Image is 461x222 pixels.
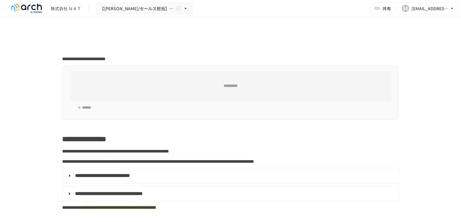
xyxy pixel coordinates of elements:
[412,5,449,12] div: [EMAIL_ADDRESS][DOMAIN_NAME]
[370,2,396,14] button: 共有
[100,5,174,12] span: 【[PERSON_NAME]/セールス担当】株式会社ＮＡＴ様_初期設定サポート
[51,5,81,12] div: 株式会社 ＮＡＴ
[7,4,46,13] img: logo-default@2x-9cf2c760.svg
[96,3,192,14] button: 【[PERSON_NAME]/セールス担当】株式会社ＮＡＴ様_初期設定サポート
[383,5,391,12] span: 共有
[402,5,409,12] div: M
[398,2,459,14] button: M[EMAIL_ADDRESS][DOMAIN_NAME]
